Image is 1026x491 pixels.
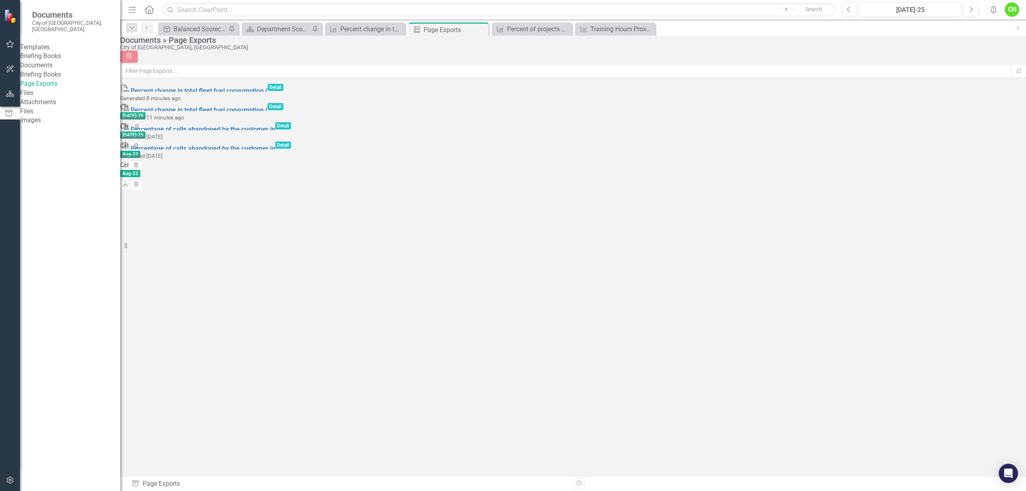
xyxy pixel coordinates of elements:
a: Percent of projects on budget and on schedule [494,24,570,34]
div: CH [120,161,291,170]
small: City of [GEOGRAPHIC_DATA], [GEOGRAPHIC_DATA] [32,20,112,33]
a: Briefing Books [20,70,120,79]
span: Aug-22 [120,170,140,177]
div: Department Scorecard [257,24,310,34]
a: Percentage of calls abandoned by the customer in [131,145,275,152]
div: Training Hours Provided per FTE in Public Works Department [590,24,653,34]
div: Balanced Scorecard [174,24,226,34]
a: Briefing Books [20,52,120,61]
button: CH [1005,2,1019,17]
div: Templates [20,43,120,52]
img: ClearPoint Strategy [4,9,18,23]
a: Percent change in total fleet fuel consumption (as compared to same period prior year) [327,24,403,34]
span: Detail [268,103,284,110]
span: [DATE]-25 [120,112,145,119]
input: Filter Page Exports... [120,64,1012,78]
a: Balanced Scorecard [160,24,226,34]
small: Generated 8 minutes ago [120,95,181,101]
span: Detail [275,122,291,129]
input: Search ClearPoint... [162,3,836,17]
div: Files [20,89,120,98]
span: [DATE]-25 [120,131,145,139]
button: Search [794,4,834,15]
div: Percent change in total fleet fuel consumption (as compared to same period prior year) [340,24,403,34]
div: Page Exports [131,479,567,489]
a: Attachments [20,98,120,107]
small: Generated [DATE] [120,153,163,159]
small: Generated [DATE] [120,133,163,140]
a: Percent change in total fleet fuel consumption ( [131,87,268,95]
div: [DATE]-25 [862,5,959,15]
a: Training Hours Provided per FTE in Public Works Department [577,24,653,34]
div: Open Intercom Messenger [999,464,1018,483]
button: [DATE]-25 [859,2,961,17]
span: Documents [32,10,112,20]
div: Percent of projects on budget and on schedule [507,24,570,34]
a: Department Scorecard [244,24,310,34]
a: Percent change in total fleet fuel consumption ( [131,106,268,114]
span: Search [805,6,822,12]
div: Page Exports [424,25,487,35]
a: Files [20,107,120,116]
span: Detail [275,141,291,149]
a: Page Exports [20,79,120,89]
div: City of [GEOGRAPHIC_DATA], [GEOGRAPHIC_DATA] [120,44,1022,51]
span: Detail [268,84,284,91]
a: Percentage of calls abandoned by the customer in [131,125,275,133]
div: Documents [20,61,120,70]
a: Images [20,116,120,125]
span: Aug-22 [120,151,140,158]
div: Documents » Page Exports [120,36,1022,44]
small: Generated 11 minutes ago [120,114,184,121]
